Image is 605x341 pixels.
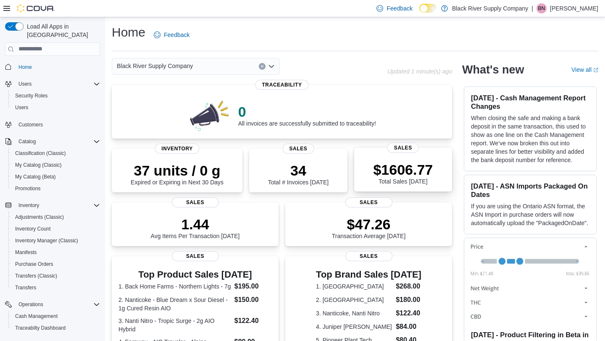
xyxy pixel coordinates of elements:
span: Black River Supply Company [117,61,193,71]
span: Operations [15,299,100,310]
button: Inventory Count [8,223,103,235]
span: Transfers (Classic) [12,271,100,281]
dd: $195.00 [234,281,272,291]
div: Brittany Niles [537,3,547,13]
dd: $268.00 [396,281,421,291]
span: Feedback [387,4,412,13]
h3: Top Product Sales [DATE] [118,270,272,280]
span: Load All Apps in [GEOGRAPHIC_DATA] [24,22,100,39]
span: Manifests [12,247,100,257]
dd: $150.00 [234,295,272,305]
dd: $84.00 [396,322,421,332]
span: Classification (Classic) [15,150,66,157]
span: Purchase Orders [12,259,100,269]
span: Catalog [15,136,100,147]
div: Transaction Average [DATE] [332,216,406,239]
div: Total Sales [DATE] [373,161,433,185]
span: Customers [15,119,100,130]
span: Users [15,79,100,89]
a: Home [15,62,35,72]
div: Avg Items Per Transaction [DATE] [151,216,240,239]
span: Sales [282,144,314,154]
div: Expired or Expiring in Next 30 Days [131,162,224,186]
a: Traceabilty Dashboard [12,323,69,333]
div: Total # Invoices [DATE] [268,162,329,186]
button: Promotions [8,183,103,194]
img: Cova [17,4,55,13]
button: Inventory [15,200,42,210]
span: Transfers [15,284,36,291]
a: Customers [15,120,46,130]
span: Users [15,104,28,111]
h3: [DATE] - ASN Imports Packaged On Dates [471,182,589,199]
a: Inventory Count [12,224,54,234]
button: Adjustments (Classic) [8,211,103,223]
button: Inventory Manager (Classic) [8,235,103,247]
button: Open list of options [268,63,275,70]
span: Inventory Count [12,224,100,234]
svg: External link [593,68,598,73]
dt: 4. Juniper [PERSON_NAME] [316,323,392,331]
span: Inventory [15,200,100,210]
p: Updated 1 minute(s) ago [387,68,452,75]
span: Security Roles [12,91,100,101]
img: 0 [188,98,231,132]
span: Home [18,64,32,71]
span: Manifests [15,249,37,256]
dd: $122.40 [234,316,272,326]
dt: 2. [GEOGRAPHIC_DATA] [316,296,392,304]
button: Users [15,79,35,89]
h3: Top Brand Sales [DATE] [316,270,421,280]
dd: $180.00 [396,295,421,305]
button: Classification (Classic) [8,147,103,159]
button: Users [2,78,103,90]
span: Inventory Manager (Classic) [12,236,100,246]
a: Security Roles [12,91,51,101]
p: 1.44 [151,216,240,233]
span: Sales [172,197,219,207]
p: If you are using the Ontario ASN format, the ASN Import in purchase orders will now automatically... [471,202,589,227]
h1: Home [112,24,145,41]
span: Adjustments (Classic) [12,212,100,222]
span: Users [18,81,32,87]
button: Manifests [8,247,103,258]
span: Sales [345,197,392,207]
a: Promotions [12,184,44,194]
div: All invoices are successfully submitted to traceability! [238,103,376,127]
a: Inventory Manager (Classic) [12,236,82,246]
dd: $122.40 [396,308,421,318]
p: Black River Supply Company [452,3,528,13]
span: My Catalog (Beta) [15,173,56,180]
span: Inventory [18,202,39,209]
button: Inventory [2,199,103,211]
button: Operations [2,299,103,310]
dt: 2. Nanticoke - Blue Dream x Sour Diesel - 1g Cured Resin AIO [118,296,231,312]
input: Dark Mode [419,4,437,13]
span: Home [15,62,100,72]
a: Users [12,102,32,113]
span: Operations [18,301,43,308]
span: Sales [172,251,219,261]
span: Adjustments (Classic) [15,214,64,220]
span: Security Roles [15,92,47,99]
button: Catalog [15,136,39,147]
a: Cash Management [12,311,61,321]
a: My Catalog (Classic) [12,160,65,170]
a: Feedback [150,26,193,43]
button: Transfers (Classic) [8,270,103,282]
span: Inventory Count [15,226,51,232]
span: Inventory [155,144,200,154]
p: 34 [268,162,329,179]
a: Purchase Orders [12,259,57,269]
span: Promotions [15,185,41,192]
span: Classification (Classic) [12,148,100,158]
button: Transfers [8,282,103,294]
span: My Catalog (Beta) [12,172,100,182]
button: Security Roles [8,90,103,102]
button: Clear input [259,63,266,70]
a: Classification (Classic) [12,148,69,158]
a: My Catalog (Beta) [12,172,59,182]
p: [PERSON_NAME] [550,3,598,13]
span: Customers [18,121,43,128]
